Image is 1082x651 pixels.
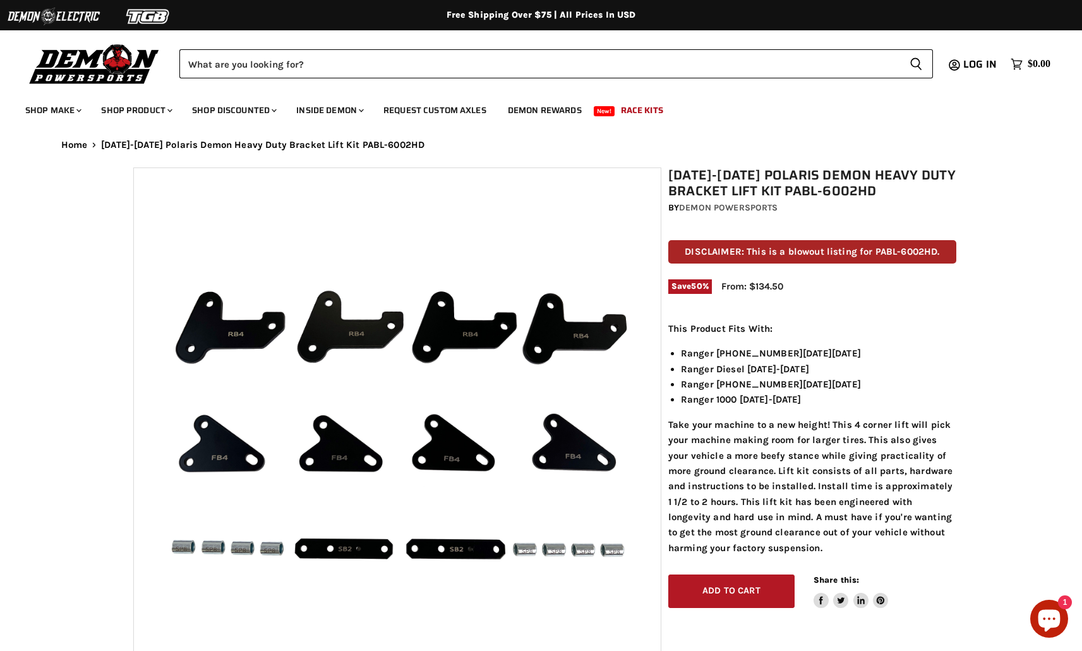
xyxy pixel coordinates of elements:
[702,585,760,596] span: Add to cart
[611,97,673,123] a: Race Kits
[16,97,89,123] a: Shop Make
[668,167,956,199] h1: [DATE]-[DATE] Polaris Demon Heavy Duty Bracket Lift Kit PABL-6002HD
[814,575,859,585] span: Share this:
[183,97,284,123] a: Shop Discounted
[61,140,88,150] a: Home
[594,106,615,116] span: New!
[963,56,997,72] span: Log in
[16,92,1047,123] ul: Main menu
[681,392,956,407] li: Ranger 1000 [DATE]-[DATE]
[668,240,956,264] p: DISCLAIMER: This is a blowout listing for PABL-6002HD.
[681,346,956,361] li: Ranger [PHONE_NUMBER][DATE][DATE]
[681,362,956,377] li: Ranger Diesel [DATE]-[DATE]
[374,97,496,123] a: Request Custom Axles
[179,49,933,78] form: Product
[668,201,956,215] div: by
[36,140,1047,150] nav: Breadcrumbs
[668,575,795,608] button: Add to cart
[101,140,424,150] span: [DATE]-[DATE] Polaris Demon Heavy Duty Bracket Lift Kit PABL-6002HD
[36,9,1047,21] div: Free Shipping Over $75 | All Prices In USD
[681,377,956,392] li: Ranger [PHONE_NUMBER][DATE][DATE]
[1026,600,1072,641] inbox-online-store-chat: Shopify online store chat
[498,97,591,123] a: Demon Rewards
[679,202,778,213] a: Demon Powersports
[6,4,101,28] img: Demon Electric Logo 2
[287,97,371,123] a: Inside Demon
[899,49,933,78] button: Search
[668,321,956,336] p: This Product Fits With:
[92,97,180,123] a: Shop Product
[101,4,196,28] img: TGB Logo 2
[814,575,889,608] aside: Share this:
[25,41,164,86] img: Demon Powersports
[1028,58,1050,70] span: $0.00
[958,59,1004,70] a: Log in
[668,321,956,556] div: Take your machine to a new height! This 4 corner lift will pick your machine making room for larg...
[668,279,712,293] span: Save %
[179,49,899,78] input: Search
[691,281,702,291] span: 50
[721,281,783,292] span: From: $134.50
[1004,55,1057,73] a: $0.00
